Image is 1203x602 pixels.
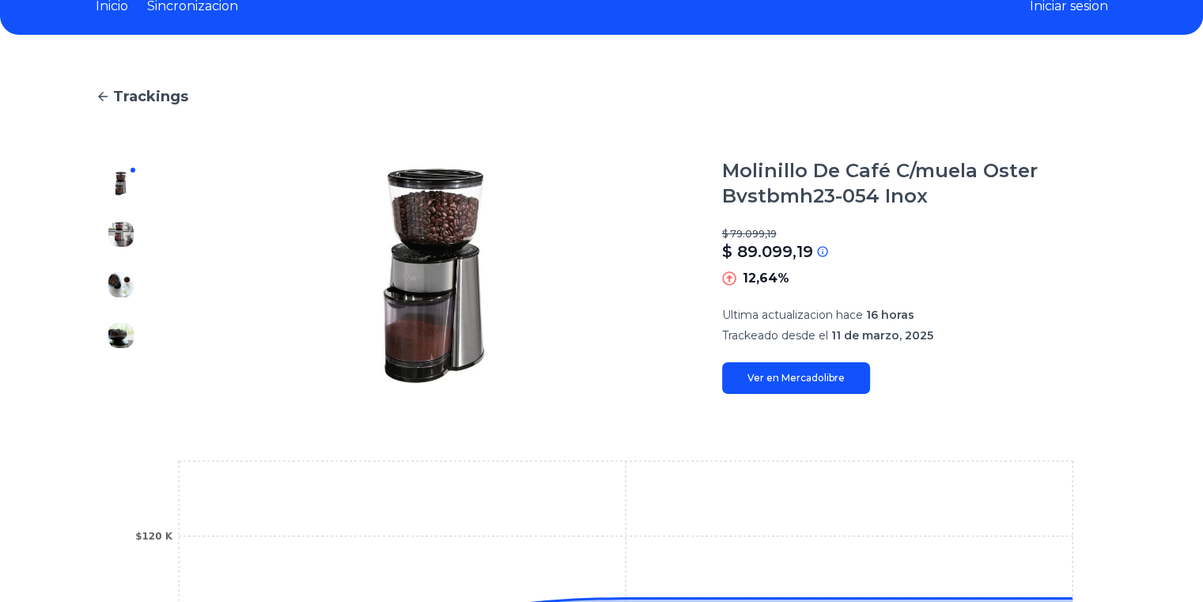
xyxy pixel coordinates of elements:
span: Trackeado desde el [722,328,828,343]
p: $ 79.099,19 [722,228,1108,240]
img: Molinillo De Café C/muela Oster Bvstbmh23-054 Inox [108,171,134,196]
img: Molinillo De Café C/muela Oster Bvstbmh23-054 Inox [108,221,134,247]
p: 12,64% [743,269,789,288]
span: Ultima actualizacion hace [722,308,863,322]
span: 16 horas [866,308,914,322]
img: Molinillo De Café C/muela Oster Bvstbmh23-054 Inox [108,323,134,348]
h1: Molinillo De Café C/muela Oster Bvstbmh23-054 Inox [722,158,1108,209]
a: Trackings [96,85,1108,108]
img: Molinillo De Café C/muela Oster Bvstbmh23-054 Inox [108,272,134,297]
tspan: $120 K [135,531,173,542]
img: Molinillo De Café C/muela Oster Bvstbmh23-054 Inox [178,158,690,394]
span: 11 de marzo, 2025 [831,328,933,343]
a: Ver en Mercadolibre [722,362,870,394]
span: Trackings [113,85,188,108]
p: $ 89.099,19 [722,240,813,263]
